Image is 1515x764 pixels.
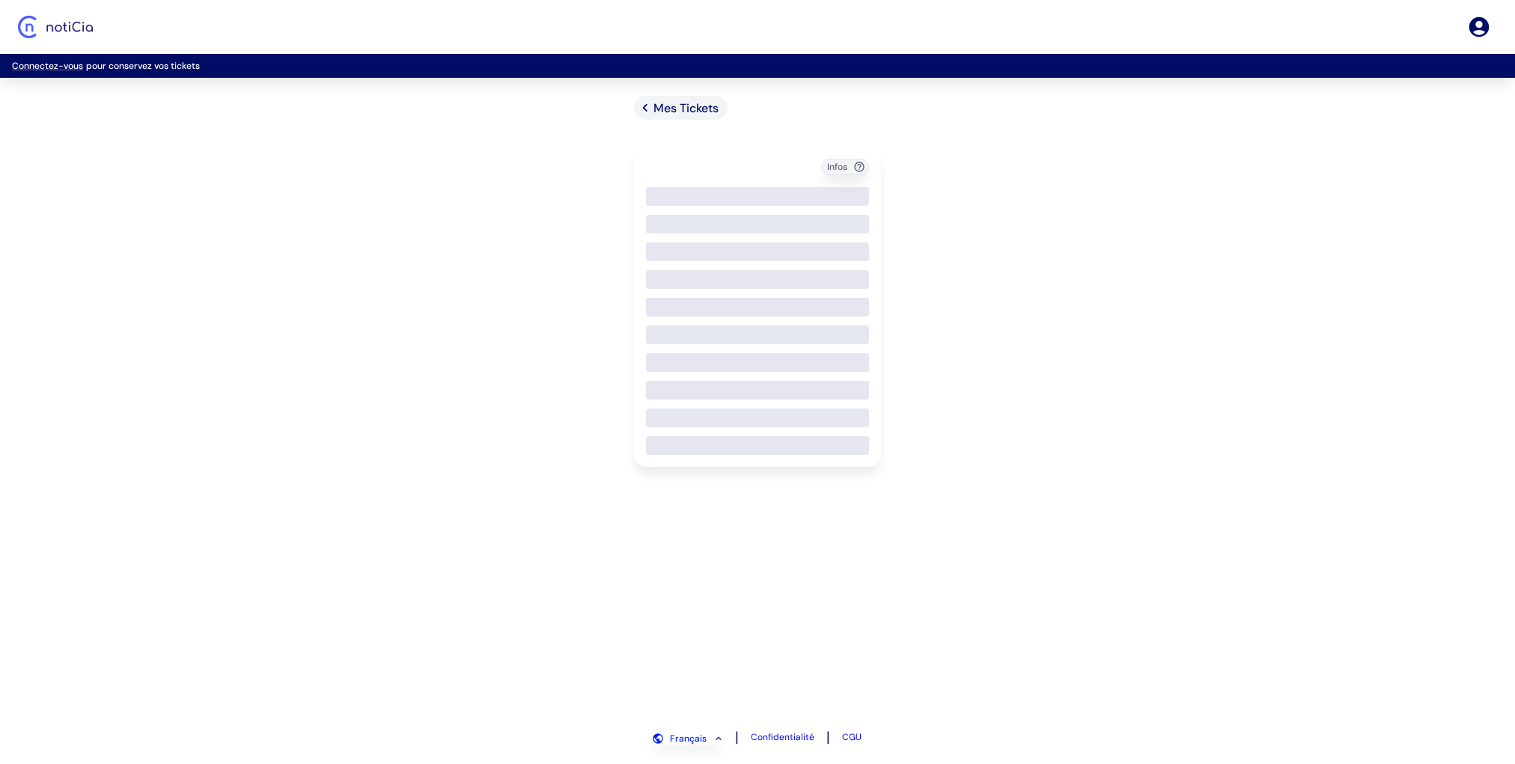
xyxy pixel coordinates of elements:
a: Se connecter [1467,15,1491,39]
a: Connectez-vous [12,60,83,72]
a: Confidentialité [751,731,814,743]
a: Mes Tickets [634,96,728,120]
span: | [826,728,830,746]
img: Logo Noticia [18,16,93,38]
a: CGU [842,731,862,743]
span: Mes Tickets [653,100,719,116]
span: | [735,728,739,746]
p: pour conservez vos tickets [12,60,1503,72]
button: Infos [821,159,869,175]
button: Français [653,733,723,745]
